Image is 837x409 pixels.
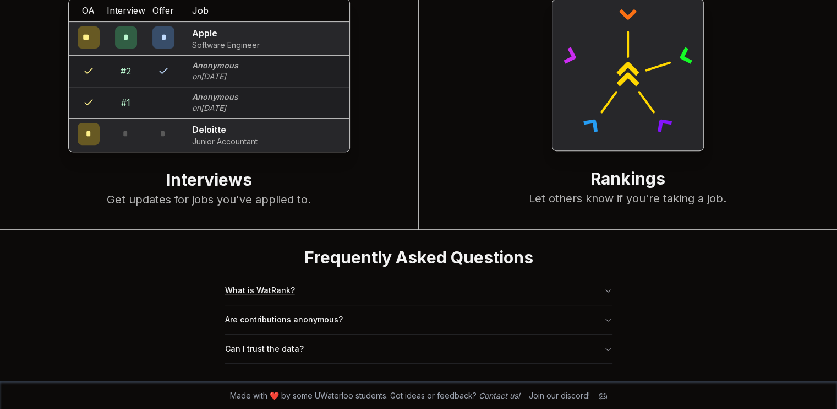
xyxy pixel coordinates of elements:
p: Anonymous [192,92,238,103]
p: Anonymous [192,60,238,71]
p: on [DATE] [192,103,238,114]
div: # 1 [121,96,130,109]
span: Job [192,4,209,17]
p: Software Engineer [192,40,260,51]
h2: Frequently Asked Questions [225,247,612,267]
p: Apple [192,26,260,40]
button: What is WatRank? [225,276,612,305]
div: # 2 [121,64,131,78]
span: Interview [107,4,145,17]
span: OA [82,4,95,17]
h2: Rankings [441,169,816,191]
span: Made with ❤️ by some UWaterloo students. Got ideas or feedback? [230,390,520,401]
button: Are contributions anonymous? [225,305,612,334]
p: Junior Accountant [192,136,258,147]
span: Offer [152,4,174,17]
h2: Interviews [22,170,396,192]
p: Let others know if you're taking a job. [441,191,816,206]
p: Get updates for jobs you've applied to. [22,192,396,207]
div: Join our discord! [529,390,590,401]
button: Can I trust the data? [225,335,612,363]
p: on [DATE] [192,71,238,82]
p: Deloitte [192,123,258,136]
a: Contact us! [479,391,520,400]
